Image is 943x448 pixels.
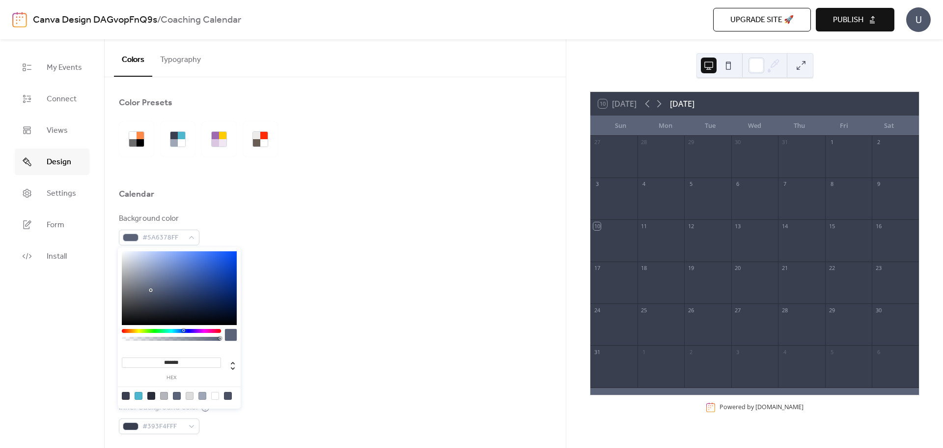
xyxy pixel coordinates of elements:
span: Settings [47,188,76,200]
div: 10 [593,222,601,230]
div: rgb(159, 167, 183) [198,392,206,400]
a: Canva Design DAGvopFnQ9s [33,11,157,30]
div: 21 [781,265,788,272]
div: rgb(255, 255, 255) [211,392,219,400]
a: Design [15,149,89,175]
div: 26 [687,306,694,314]
span: Connect [47,93,77,105]
div: 18 [640,265,648,272]
div: 7 [781,180,788,188]
button: Colors [114,39,152,77]
div: 8 [828,180,835,188]
div: 3 [593,180,601,188]
div: 6 [875,348,882,356]
div: 5 [687,180,694,188]
a: Views [15,117,89,144]
div: Inner background color [119,402,199,414]
div: 3 [734,348,742,356]
label: hex [122,375,221,381]
div: 14 [781,222,788,230]
a: [DOMAIN_NAME] [755,403,804,412]
span: #393F4FFF [142,421,184,433]
div: 24 [593,306,601,314]
a: Connect [15,86,89,112]
div: Sun [598,116,643,136]
div: 30 [875,306,882,314]
div: 25 [640,306,648,314]
div: 27 [593,139,601,146]
div: 22 [828,265,835,272]
div: 12 [687,222,694,230]
div: rgb(221, 221, 221) [186,392,194,400]
div: Color Presets [119,97,172,109]
div: 19 [687,265,694,272]
div: 31 [781,139,788,146]
div: 15 [828,222,835,230]
button: Typography [152,39,209,76]
span: #5A6378FF [142,232,184,244]
div: 17 [593,265,601,272]
div: 16 [875,222,882,230]
button: Upgrade site 🚀 [713,8,811,31]
a: Install [15,243,89,269]
div: 4 [781,348,788,356]
div: 6 [734,180,742,188]
div: 28 [640,139,648,146]
div: 5 [828,348,835,356]
div: 11 [640,222,648,230]
div: rgb(90, 99, 120) [173,392,181,400]
div: Fri [822,116,866,136]
div: rgb(78, 183, 205) [135,392,142,400]
span: Publish [833,14,863,26]
div: 1 [640,348,648,356]
div: [DATE] [670,98,694,110]
div: Thu [777,116,822,136]
div: Powered by [720,403,804,412]
div: 29 [828,306,835,314]
div: rgb(73, 81, 99) [224,392,232,400]
span: Form [47,219,64,231]
b: Coaching Calendar [161,11,241,30]
img: logo [12,12,27,28]
a: Settings [15,180,89,207]
div: 2 [687,348,694,356]
div: Calendar [119,188,154,200]
div: Mon [643,116,688,136]
div: rgb(57, 63, 79) [122,392,130,400]
span: Install [47,251,67,263]
div: 2 [875,139,882,146]
div: U [906,7,931,32]
span: My Events [47,62,82,74]
div: 20 [734,265,742,272]
div: 1 [828,139,835,146]
div: Sat [866,116,911,136]
div: 23 [875,265,882,272]
span: Views [47,125,68,137]
div: 31 [593,348,601,356]
div: rgba(41, 45, 57, 0.35) [160,392,168,400]
div: 28 [781,306,788,314]
button: Publish [816,8,894,31]
div: Tue [688,116,732,136]
div: 9 [875,180,882,188]
a: My Events [15,54,89,81]
a: Form [15,211,89,238]
div: 27 [734,306,742,314]
span: Design [47,156,71,168]
div: 4 [640,180,648,188]
div: 13 [734,222,742,230]
div: Wed [732,116,777,136]
div: 30 [734,139,742,146]
div: 29 [687,139,694,146]
span: Upgrade site 🚀 [730,14,794,26]
div: Background color [119,213,197,225]
b: / [157,11,161,30]
div: rgb(41, 45, 57) [147,392,155,400]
